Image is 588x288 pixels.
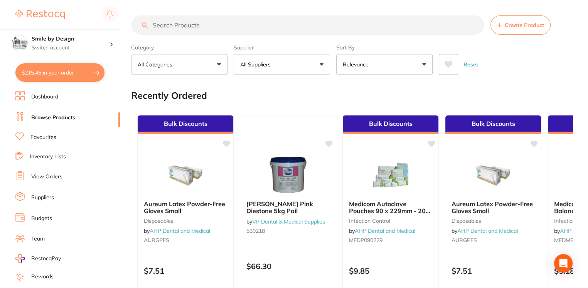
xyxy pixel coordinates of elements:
small: AURGPFS [452,237,535,243]
button: $215.45 in your order [15,63,104,82]
small: 530218 [246,228,330,234]
small: AURGPFS [144,237,227,243]
img: Aureum Latex Powder-Free Gloves Small [468,156,518,194]
p: All Suppliers [240,61,274,68]
span: by [144,227,210,234]
small: disposables [144,218,227,224]
span: Create Product [505,22,544,28]
span: RestocqPay [31,255,61,263]
img: RestocqPay [15,254,25,263]
span: by [246,218,325,225]
b: Aureum Latex Powder-Free Gloves Small [144,200,227,215]
a: View Orders [31,173,62,181]
input: Search Products [131,15,484,35]
div: Bulk Discounts [138,115,233,134]
button: Relevance [336,54,433,75]
p: All Categories [138,61,175,68]
h2: Recently Ordered [131,90,207,101]
img: Ainsworth Pink Diestone 5kg Pail [263,156,313,194]
p: $9.85 [349,266,432,275]
a: Suppliers [31,194,54,202]
a: AHP Dental and Medical [355,227,415,234]
h4: Smile by Design [32,35,110,43]
a: Browse Products [31,114,75,122]
a: Rewards [31,273,54,281]
label: Sort By [336,44,433,51]
img: Smile by Design [12,36,27,51]
a: Budgets [31,215,52,222]
label: Category [131,44,227,51]
span: by [452,227,518,234]
p: $7.51 [144,266,227,275]
div: Bulk Discounts [343,115,438,134]
a: Inventory Lists [30,153,66,161]
a: VP Dental & Medical Supplies [252,218,325,225]
small: MEDP090229 [349,237,432,243]
a: Team [31,235,45,243]
p: $66.30 [246,262,330,271]
div: Bulk Discounts [445,115,541,134]
b: Medicom Autoclave Pouches 90 x 229mm - 200 per box [349,200,432,215]
span: by [349,227,415,234]
button: Create Product [490,15,551,35]
p: Switch account [32,44,110,52]
div: Open Intercom Messenger [554,254,573,273]
small: infection control [349,218,432,224]
button: Reset [461,54,480,75]
img: Restocq Logo [15,10,65,19]
a: RestocqPay [15,254,61,263]
b: Ainsworth Pink Diestone 5kg Pail [246,200,330,215]
img: Aureum Latex Powder-Free Gloves Small [160,156,211,194]
button: All Categories [131,54,227,75]
p: $7.51 [452,266,535,275]
a: Dashboard [31,93,58,101]
p: Relevance [343,61,372,68]
button: All Suppliers [234,54,330,75]
a: AHP Dental and Medical [457,227,518,234]
small: disposables [452,218,535,224]
a: Favourites [30,134,56,141]
img: Medicom Autoclave Pouches 90 x 229mm - 200 per box [366,156,416,194]
label: Supplier [234,44,330,51]
a: AHP Dental and Medical [150,227,210,234]
b: Aureum Latex Powder-Free Gloves Small [452,200,535,215]
a: Restocq Logo [15,6,65,24]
